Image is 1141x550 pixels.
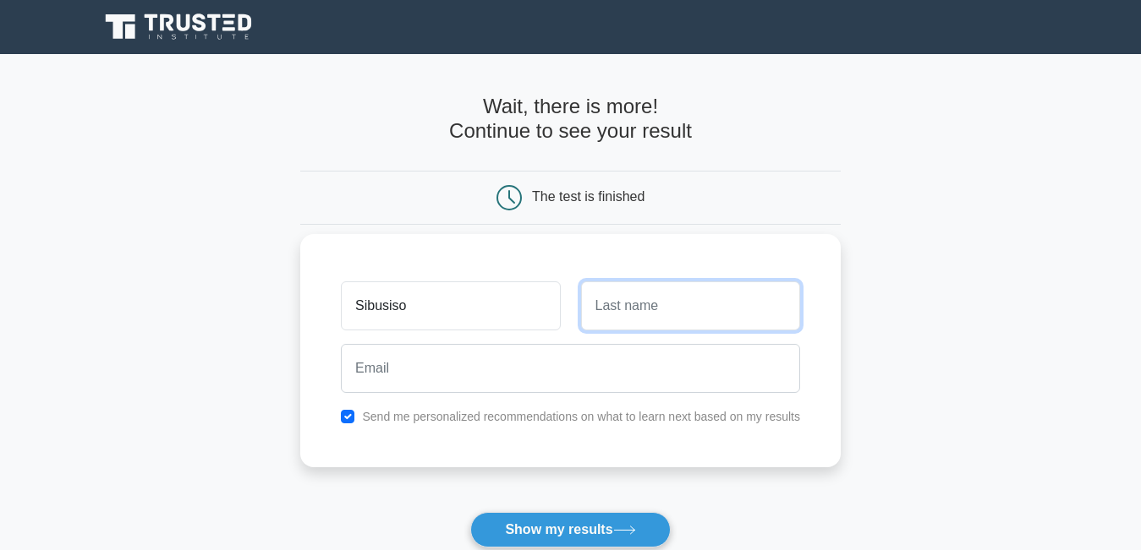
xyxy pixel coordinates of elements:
[470,512,670,547] button: Show my results
[362,410,800,423] label: Send me personalized recommendations on what to learn next based on my results
[581,281,800,330] input: Last name
[341,281,560,330] input: First name
[300,95,841,144] h4: Wait, there is more! Continue to see your result
[532,189,645,204] div: The test is finished
[341,344,800,393] input: Email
